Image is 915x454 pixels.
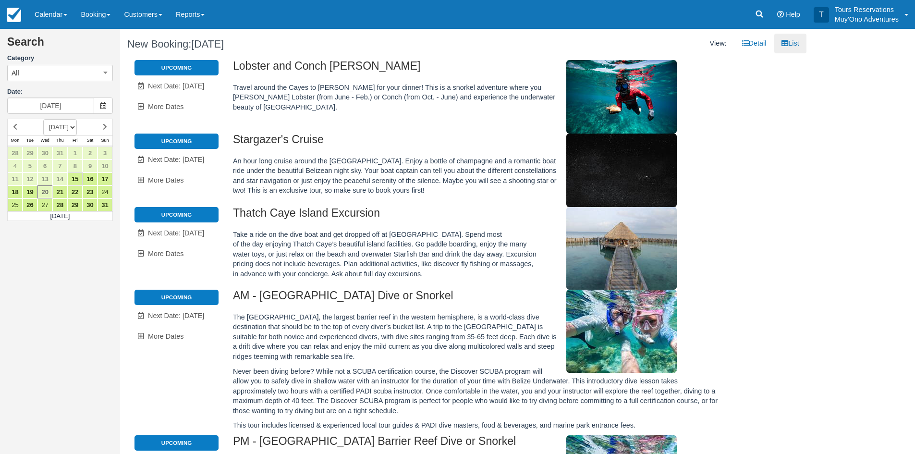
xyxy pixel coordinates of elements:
a: 10 [98,160,112,172]
h2: Lobster and Conch [PERSON_NAME] [233,60,722,78]
a: 29 [68,198,83,211]
a: 30 [83,198,98,211]
a: 24 [98,185,112,198]
a: 18 [8,185,23,198]
a: 3 [98,147,112,160]
a: List [774,34,806,53]
a: Next Date: [DATE] [134,150,219,170]
span: [DATE] [191,38,224,50]
a: 19 [23,185,37,198]
p: Tours Reservations [835,5,899,14]
p: This tour includes licensed & experienced local tour guides & PADI dive masters, food & beverages... [233,420,722,430]
p: Muy'Ono Adventures [835,14,899,24]
th: Wed [37,135,52,146]
span: Next Date: [DATE] [148,312,204,319]
li: Upcoming [134,435,219,451]
h1: New Booking: [127,38,456,50]
label: Date: [7,87,113,97]
img: M308-1 [566,134,677,207]
p: Never been diving before? While not a SCUBA certification course, the Discover SCUBA program will... [233,367,722,416]
th: Thu [52,135,67,146]
li: Upcoming [134,60,219,75]
a: 16 [83,172,98,185]
span: All [12,68,19,78]
a: 7 [52,160,67,172]
a: 5 [23,160,37,172]
a: Next Date: [DATE] [134,223,219,243]
a: 26 [23,198,37,211]
span: Next Date: [DATE] [148,229,204,237]
a: 8 [68,160,83,172]
a: 20 [37,185,52,198]
th: Sun [98,135,112,146]
a: 27 [37,198,52,211]
img: checkfront-main-nav-mini-logo.png [7,8,21,22]
a: 21 [52,185,67,198]
span: Next Date: [DATE] [148,82,204,90]
span: More Dates [148,250,183,258]
li: View: [703,34,734,53]
h2: AM - [GEOGRAPHIC_DATA] Dive or Snorkel [233,290,722,307]
span: Next Date: [DATE] [148,156,204,163]
a: 30 [37,147,52,160]
a: 9 [83,160,98,172]
a: Detail [735,34,774,53]
a: 23 [83,185,98,198]
span: More Dates [148,176,183,184]
a: 17 [98,172,112,185]
a: 13 [37,172,52,185]
li: Upcoming [134,207,219,222]
li: Upcoming [134,290,219,305]
img: M296-1 [566,207,677,290]
a: 15 [68,172,83,185]
h2: PM - [GEOGRAPHIC_DATA] Barrier Reef Dive or Snorkel [233,435,722,453]
a: 6 [37,160,52,172]
a: 29 [23,147,37,160]
a: 22 [68,185,83,198]
a: Next Date: [DATE] [134,306,219,326]
label: Category [7,54,113,63]
h2: Thatch Caye Island Excursion [233,207,722,225]
a: 31 [98,198,112,211]
a: Next Date: [DATE] [134,76,219,96]
a: 31 [52,147,67,160]
a: 2 [83,147,98,160]
span: More Dates [148,332,183,340]
img: M306-1 [566,60,677,134]
a: 28 [52,198,67,211]
th: Mon [8,135,23,146]
h2: Stargazer's Cruise [233,134,722,151]
img: M294-1 [566,290,677,373]
a: 28 [8,147,23,160]
li: Upcoming [134,134,219,149]
p: Travel around the Cayes to [PERSON_NAME] for your dinner! This is a snorkel adventure where you [... [233,83,722,112]
span: Help [786,11,800,18]
td: [DATE] [8,211,113,221]
a: 11 [8,172,23,185]
span: More Dates [148,103,183,110]
a: 14 [52,172,67,185]
th: Tue [23,135,37,146]
div: T [814,7,829,23]
p: Take a ride on the dive boat and get dropped off at [GEOGRAPHIC_DATA]. Spend most of the day enjo... [233,230,722,279]
th: Fri [68,135,83,146]
a: 1 [68,147,83,160]
p: An hour long cruise around the [GEOGRAPHIC_DATA]. Enjoy a bottle of champagne and a romantic boat... [233,156,722,196]
h2: Search [7,36,113,54]
button: All [7,65,113,81]
a: 12 [23,172,37,185]
a: 25 [8,198,23,211]
a: 4 [8,160,23,172]
p: The [GEOGRAPHIC_DATA], the largest barrier reef in the western hemisphere, is a world-class dive ... [233,312,722,362]
th: Sat [83,135,98,146]
i: Help [777,11,784,18]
